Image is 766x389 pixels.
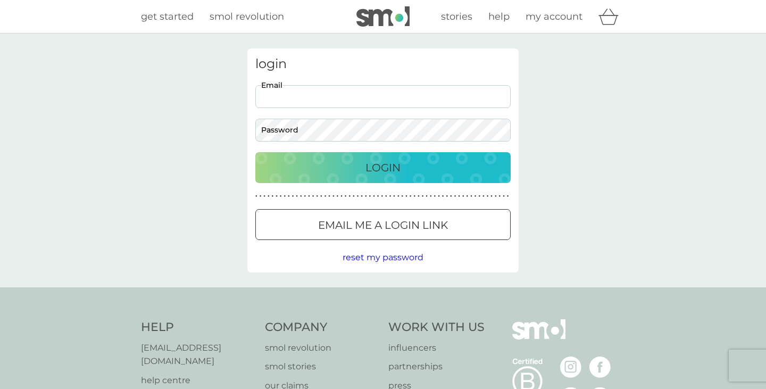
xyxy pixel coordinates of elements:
p: ● [320,194,322,199]
a: [EMAIL_ADDRESS][DOMAIN_NAME] [141,341,254,368]
p: ● [397,194,399,199]
span: get started [141,11,194,22]
p: ● [353,194,355,199]
a: my account [526,9,582,24]
p: ● [272,194,274,199]
p: ● [296,194,298,199]
p: Login [365,159,401,176]
p: ● [487,194,489,199]
span: help [488,11,510,22]
p: ● [503,194,505,199]
p: ● [292,194,294,199]
p: ● [381,194,383,199]
button: reset my password [343,251,423,264]
p: ● [410,194,412,199]
p: ● [312,194,314,199]
p: ● [373,194,375,199]
p: ● [470,194,472,199]
p: ● [482,194,485,199]
img: smol [356,6,410,27]
p: ● [345,194,347,199]
p: ● [458,194,460,199]
p: ● [499,194,501,199]
a: partnerships [388,360,485,374]
p: ● [474,194,477,199]
h3: login [255,56,511,72]
p: ● [438,194,440,199]
button: Email me a login link [255,209,511,240]
p: ● [446,194,448,199]
p: ● [385,194,387,199]
p: ● [413,194,415,199]
a: smol stories [265,360,378,374]
p: ● [361,194,363,199]
p: ● [442,194,444,199]
p: ● [462,194,464,199]
a: help [488,9,510,24]
span: stories [441,11,472,22]
p: ● [430,194,432,199]
div: basket [598,6,625,27]
p: ● [284,194,286,199]
h4: Work With Us [388,319,485,336]
h4: Help [141,319,254,336]
p: ● [263,194,265,199]
p: ● [418,194,420,199]
p: ● [369,194,371,199]
a: smol revolution [265,341,378,355]
p: ● [507,194,509,199]
p: ● [280,194,282,199]
p: ● [337,194,339,199]
p: ● [260,194,262,199]
p: ● [316,194,318,199]
p: ● [389,194,392,199]
h4: Company [265,319,378,336]
p: ● [304,194,306,199]
span: reset my password [343,252,423,262]
p: ● [426,194,428,199]
p: ● [300,194,302,199]
img: smol [512,319,565,355]
a: smol revolution [210,9,284,24]
img: visit the smol Instagram page [560,357,581,378]
p: ● [328,194,330,199]
p: ● [308,194,310,199]
p: Email me a login link [318,217,448,234]
p: ● [324,194,327,199]
p: ● [434,194,436,199]
p: ● [377,194,379,199]
a: help centre [141,374,254,387]
p: ● [422,194,424,199]
p: ● [495,194,497,199]
p: ● [405,194,407,199]
p: ● [467,194,469,199]
p: ● [288,194,290,199]
p: ● [393,194,395,199]
p: ● [276,194,278,199]
p: ● [365,194,367,199]
a: influencers [388,341,485,355]
span: smol revolution [210,11,284,22]
p: ● [454,194,456,199]
p: ● [357,194,359,199]
p: ● [268,194,270,199]
p: ● [332,194,335,199]
p: ● [255,194,257,199]
span: my account [526,11,582,22]
a: stories [441,9,472,24]
p: ● [478,194,480,199]
img: visit the smol Facebook page [589,357,611,378]
p: ● [340,194,343,199]
button: Login [255,152,511,183]
p: ● [490,194,493,199]
p: ● [348,194,351,199]
p: ● [402,194,404,199]
a: get started [141,9,194,24]
p: ● [450,194,452,199]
